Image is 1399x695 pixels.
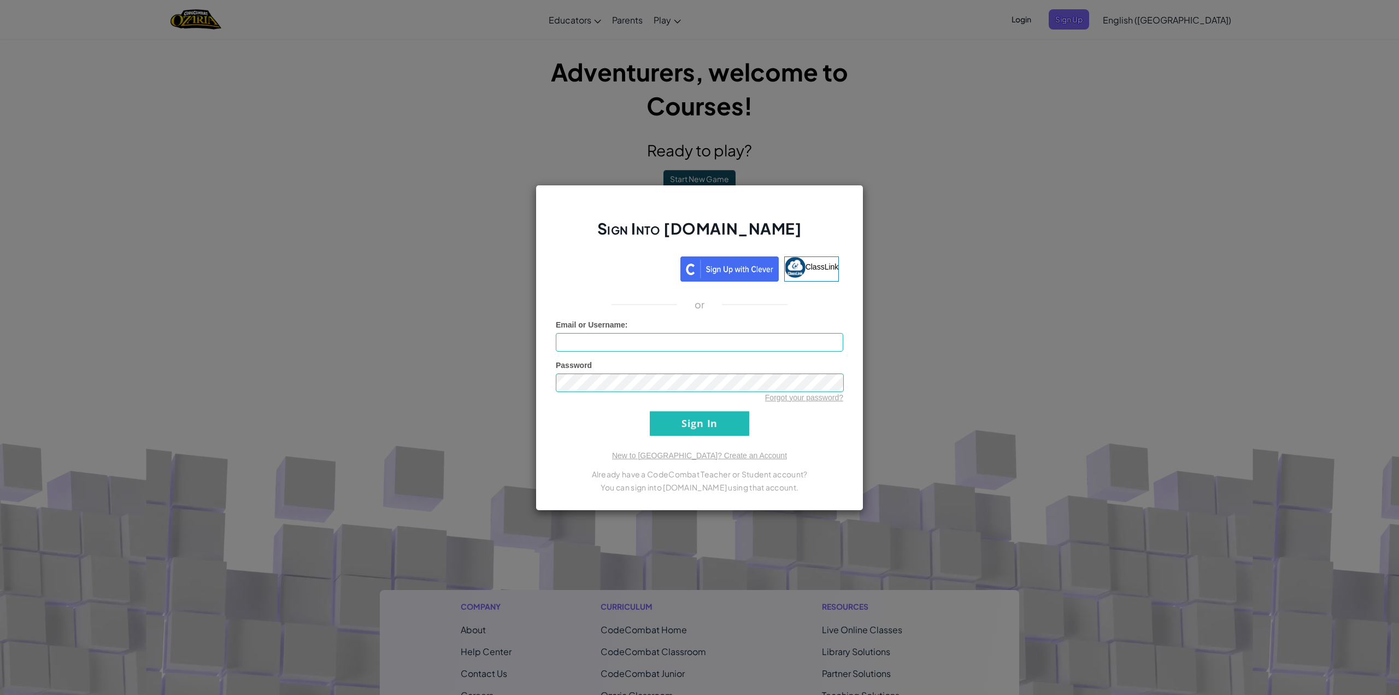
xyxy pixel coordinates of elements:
[650,411,749,436] input: Sign In
[785,257,806,278] img: classlink-logo-small.png
[556,481,843,494] p: You can sign into [DOMAIN_NAME] using that account.
[695,298,705,311] p: or
[765,393,843,402] a: Forgot your password?
[680,256,779,282] img: clever_sso_button@2x.png
[556,361,592,370] span: Password
[555,255,680,279] iframe: Sign in with Google Button
[556,319,628,330] label: :
[612,451,787,460] a: New to [GEOGRAPHIC_DATA]? Create an Account
[556,468,843,481] p: Already have a CodeCombat Teacher or Student account?
[556,218,843,250] h2: Sign Into [DOMAIN_NAME]
[556,320,625,329] span: Email or Username
[806,262,839,271] span: ClassLink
